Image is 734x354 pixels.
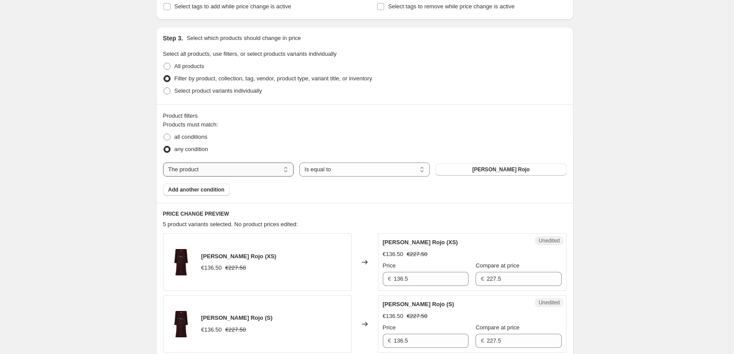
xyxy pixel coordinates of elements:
[481,337,484,344] span: €
[436,163,566,176] button: Abrigo Croccant Rojo
[383,301,454,307] span: [PERSON_NAME] Rojo (S)
[163,184,230,196] button: Add another condition
[383,250,403,259] div: €136.50
[201,253,276,260] span: [PERSON_NAME] Rojo (XS)
[186,34,301,43] p: Select which products should change in price
[383,312,403,321] div: €136.50
[388,337,391,344] span: €
[538,237,560,244] span: Unedited
[476,262,520,269] span: Compare at price
[174,87,262,94] span: Select product variants individually
[168,186,225,193] span: Add another condition
[225,325,246,334] strike: €227.50
[538,299,560,306] span: Unedited
[163,210,567,217] h6: PRICE CHANGE PREVIEW
[174,63,204,69] span: All products
[201,314,273,321] span: [PERSON_NAME] Rojo (S)
[225,264,246,272] strike: €227.50
[388,3,515,10] span: Select tags to remove while price change is active
[163,34,183,43] h2: Step 3.
[476,324,520,331] span: Compare at price
[163,221,298,228] span: 5 product variants selected. No product prices edited:
[168,311,194,337] img: 2540_80x.jpg
[481,275,484,282] span: €
[168,249,194,275] img: 2540_80x.jpg
[174,3,291,10] span: Select tags to add while price change is active
[383,239,458,246] span: [PERSON_NAME] Rojo (XS)
[163,121,218,128] span: Products must match:
[407,312,428,321] strike: €227.50
[388,275,391,282] span: €
[163,112,567,120] div: Product filters
[163,51,337,57] span: Select all products, use filters, or select products variants individually
[383,262,396,269] span: Price
[174,75,372,82] span: Filter by product, collection, tag, vendor, product type, variant title, or inventory
[201,325,222,334] div: €136.50
[174,146,208,152] span: any condition
[174,134,207,140] span: all conditions
[201,264,222,272] div: €136.50
[383,324,396,331] span: Price
[472,166,530,173] span: [PERSON_NAME] Rojo
[407,250,428,259] strike: €227.50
